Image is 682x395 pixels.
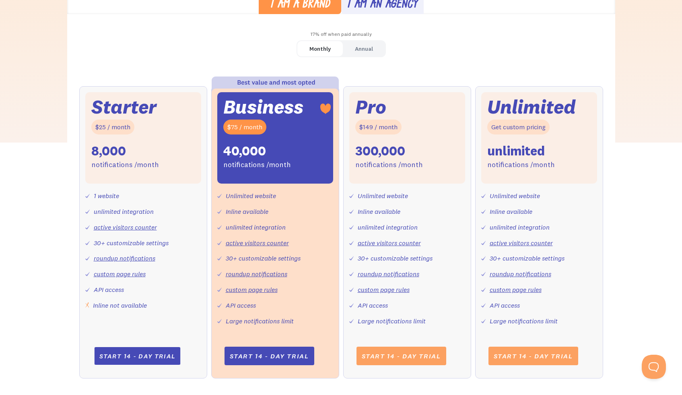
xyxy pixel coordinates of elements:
a: custom page rules [490,285,542,294]
a: active visitors counter [226,239,289,247]
div: notifications /month [91,159,159,171]
div: Inline available [358,206,400,217]
div: Get custom pricing [487,120,550,134]
div: Inline available [490,206,532,217]
iframe: Toggle Customer Support [642,355,666,379]
div: Starter [91,98,157,116]
div: Pro [355,98,386,116]
div: 40,000 [223,143,266,159]
a: active visitors counter [94,223,157,231]
a: Start 14 - day trial [356,347,446,365]
div: $25 / month [91,120,134,134]
div: unlimited integration [490,221,550,233]
div: 1 website [94,190,119,202]
div: Unlimited website [490,190,540,202]
div: API access [358,300,388,311]
div: Business [223,98,303,116]
div: 30+ customizable settings [226,252,301,264]
div: Inline not available [93,300,147,311]
div: API access [94,284,124,296]
div: 30+ customizable settings [490,252,565,264]
div: 8,000 [91,143,126,159]
a: roundup notifications [226,270,287,278]
div: Unlimited [487,98,576,116]
div: Large notifications limit [226,315,294,327]
a: active visitors counter [490,239,553,247]
a: roundup notifications [94,254,155,262]
div: 17% off when paid annually [67,29,615,40]
div: unlimited integration [94,206,154,217]
div: Large notifications limit [358,315,426,327]
div: unlimited [487,143,545,159]
div: notifications /month [487,159,555,171]
div: Monthly [309,43,331,55]
a: Start 14 - day trial [225,347,314,365]
a: active visitors counter [358,239,421,247]
div: 300,000 [355,143,405,159]
div: API access [490,300,520,311]
div: notifications /month [223,159,291,171]
a: roundup notifications [358,270,419,278]
a: Start 14 - day trial [94,347,180,365]
a: custom page rules [226,285,278,294]
div: $149 / month [355,120,402,134]
div: API access [226,300,256,311]
div: Large notifications limit [490,315,558,327]
div: Unlimited website [358,190,408,202]
div: Annual [355,43,373,55]
div: Inline available [226,206,268,217]
div: Unlimited website [226,190,276,202]
div: $75 / month [223,120,266,134]
a: roundup notifications [490,270,551,278]
a: custom page rules [94,270,146,278]
div: 30+ customizable settings [94,237,169,249]
div: unlimited integration [358,221,418,233]
a: custom page rules [358,285,410,294]
a: Start 14 - day trial [488,347,578,365]
div: 30+ customizable settings [358,252,433,264]
div: unlimited integration [226,221,286,233]
div: notifications /month [355,159,423,171]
